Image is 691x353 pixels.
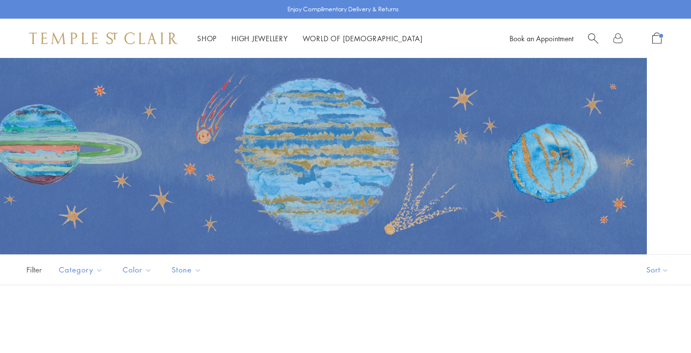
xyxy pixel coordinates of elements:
button: Color [115,259,159,281]
a: High JewelleryHigh Jewellery [231,33,288,43]
span: Stone [167,264,209,276]
p: Enjoy Complimentary Delivery & Returns [287,4,399,14]
span: Category [54,264,110,276]
a: Search [588,32,598,45]
a: Open Shopping Bag [652,32,662,45]
span: Color [118,264,159,276]
button: Show sort by [624,255,691,285]
a: ShopShop [197,33,217,43]
button: Category [51,259,110,281]
nav: Main navigation [197,32,423,45]
button: Stone [164,259,209,281]
img: Temple St. Clair [29,32,178,44]
a: World of [DEMOGRAPHIC_DATA]World of [DEMOGRAPHIC_DATA] [303,33,423,43]
a: Book an Appointment [510,33,573,43]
